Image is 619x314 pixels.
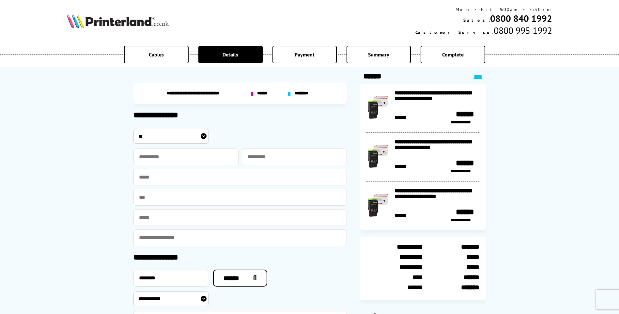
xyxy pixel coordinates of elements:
[490,12,552,24] a: 0800 840 1992
[223,51,238,58] span: Details
[494,24,552,37] span: 0800 995 1992
[463,17,490,23] span: Sales:
[415,7,552,12] div: Mon - Fri 9:00am - 5:30pm
[149,51,164,58] span: Cables
[67,14,169,28] img: Printerland Logo
[442,51,464,58] span: Complete
[368,51,389,58] span: Summary
[415,29,494,35] span: Customer Service:
[295,51,315,58] span: Payment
